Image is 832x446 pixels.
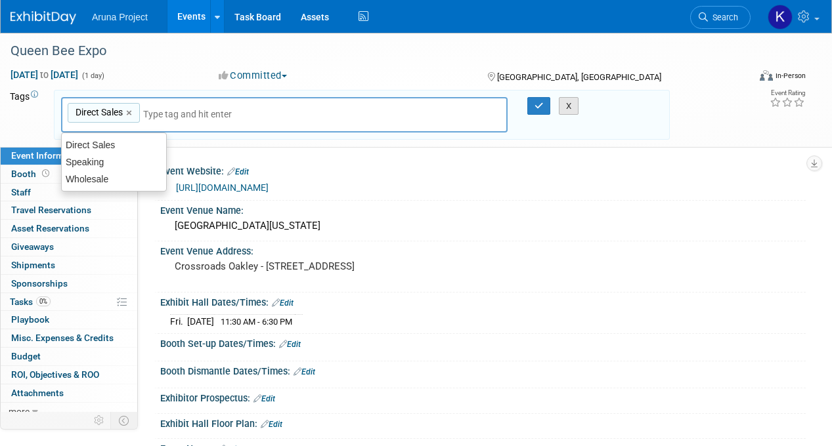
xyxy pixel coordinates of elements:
[160,293,806,310] div: Exhibit Hall Dates/Times:
[272,298,294,308] a: Edit
[690,68,806,88] div: Event Format
[1,384,137,402] a: Attachments
[1,329,137,347] a: Misc. Expenses & Credits
[11,260,55,270] span: Shipments
[1,220,137,237] a: Asset Reservations
[11,11,76,24] img: ExhibitDay
[1,275,137,293] a: Sponsorships
[9,406,30,416] span: more
[11,351,41,361] span: Budget
[227,167,249,176] a: Edit
[175,260,415,272] pre: Crossroads Oakley - [STREET_ADDRESS]
[10,90,42,140] td: Tags
[170,315,187,329] td: Fri.
[1,403,137,420] a: more
[214,69,292,83] button: Committed
[160,334,806,351] div: Booth Set-up Dates/Times:
[1,238,137,256] a: Giveaways
[770,90,805,96] div: Event Rating
[11,278,68,289] span: Sponsorships
[62,171,166,188] div: Wholesale
[279,340,301,349] a: Edit
[760,70,773,81] img: Format-Inperson.png
[6,39,738,63] div: Queen Bee Expo
[1,165,137,183] a: Booth
[261,420,282,429] a: Edit
[11,388,64,398] span: Attachments
[11,150,85,161] span: Event Information
[170,216,796,236] div: [GEOGRAPHIC_DATA][US_STATE]
[768,5,793,30] img: Kristal Miller
[92,12,148,22] span: Aruna Project
[126,106,135,121] a: ×
[36,296,51,306] span: 0%
[294,367,315,376] a: Edit
[88,412,111,429] td: Personalize Event Tab Strip
[176,182,269,193] a: [URL][DOMAIN_NAME]
[1,348,137,365] a: Budget
[1,184,137,201] a: Staff
[11,205,91,215] span: Travel Reservations
[81,71,104,80] span: (1 day)
[187,315,214,329] td: [DATE]
[11,187,31,197] span: Staff
[221,317,292,327] span: 11:30 AM - 6:30 PM
[11,223,89,233] span: Asset Reservations
[143,108,248,121] input: Type tag and hit enter
[10,296,51,307] span: Tasks
[160,241,806,258] div: Event Venue Address:
[253,394,275,403] a: Edit
[160,161,806,178] div: Event Website:
[73,106,123,119] span: Direct Sales
[62,153,166,171] div: Speaking
[62,136,166,153] div: Direct Sales
[39,169,52,178] span: Booth not reserved yet
[1,256,137,274] a: Shipments
[11,169,52,179] span: Booth
[11,369,99,380] span: ROI, Objectives & ROO
[1,311,137,329] a: Playbook
[160,414,806,431] div: Exhibit Hall Floor Plan:
[1,366,137,384] a: ROI, Objectives & ROO
[10,69,79,81] span: [DATE] [DATE]
[160,361,806,378] div: Booth Dismantle Dates/Times:
[1,201,137,219] a: Travel Reservations
[160,388,806,405] div: Exhibitor Prospectus:
[559,97,579,115] button: X
[708,12,738,22] span: Search
[690,6,751,29] a: Search
[497,72,661,82] span: [GEOGRAPHIC_DATA], [GEOGRAPHIC_DATA]
[775,71,806,81] div: In-Person
[11,333,114,343] span: Misc. Expenses & Credits
[11,241,54,252] span: Giveaways
[111,412,138,429] td: Toggle Event Tabs
[160,201,806,217] div: Event Venue Name:
[11,314,49,325] span: Playbook
[1,293,137,311] a: Tasks0%
[38,70,51,80] span: to
[1,147,137,165] a: Event Information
